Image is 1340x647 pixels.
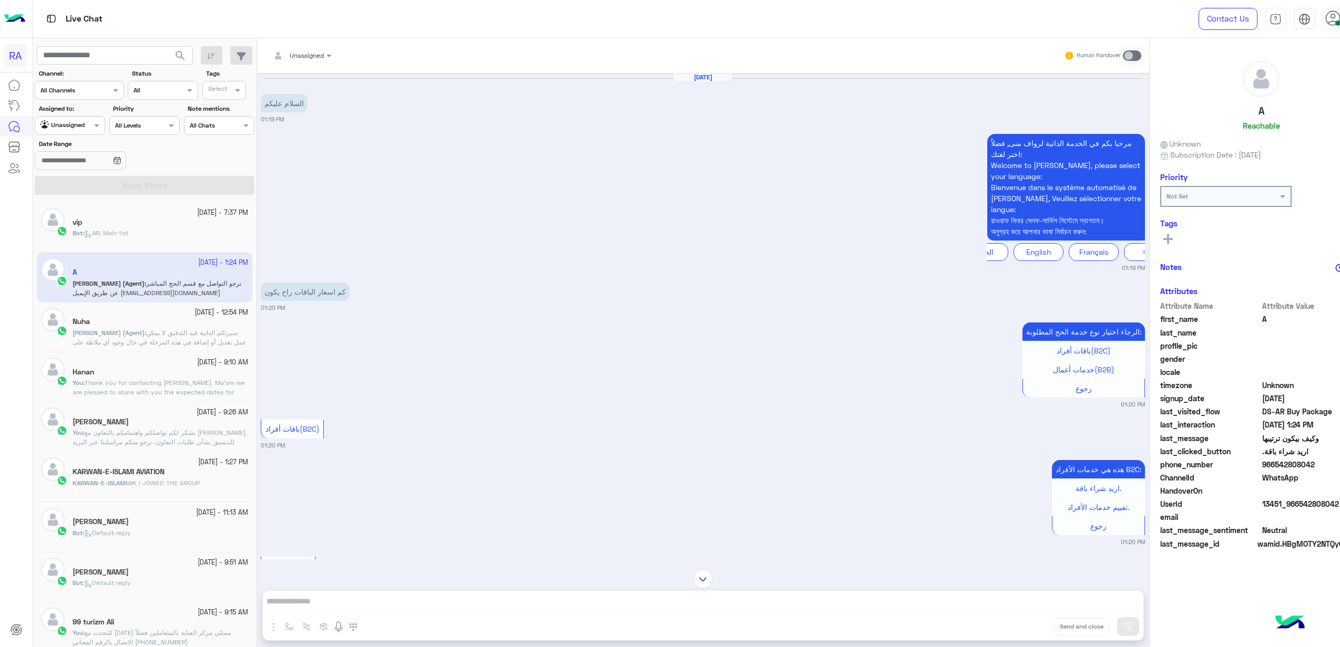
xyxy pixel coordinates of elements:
[73,329,145,337] span: [PERSON_NAME] (Agent)
[1014,243,1063,260] div: English
[73,579,84,587] b: :
[195,308,248,318] small: [DATE] - 12:54 PM
[1076,384,1092,393] span: رجوع
[39,104,104,113] label: Assigned to:
[1090,521,1107,530] span: رجوع
[261,115,284,123] small: 01:19 PM
[1124,243,1174,260] div: বাংলা
[1243,61,1279,97] img: defaultAdmin.png
[41,608,65,631] img: defaultAdmin.png
[261,441,285,450] small: 01:20 PM
[73,379,85,387] b: :
[57,576,67,586] img: WhatsApp
[73,429,83,436] span: You
[1160,419,1261,430] span: last_interaction
[1298,13,1311,25] img: tab
[196,508,248,518] small: [DATE] - 11:13 AM
[73,479,127,487] span: KARWAN-E-ISLAMI
[1160,459,1261,470] span: phone_number
[1076,484,1121,493] span: اريد شراء باقة.
[73,229,84,237] b: :
[73,579,83,587] span: Bot
[1160,138,1201,149] span: Unknown
[57,226,67,236] img: WhatsApp
[73,629,231,646] span: للتحدث مع احد ممثلي مركز العناية بالمتعاملين فضلاً الاتصال بالرقم المجاني +9668001110605
[197,408,248,418] small: [DATE] - 9:26 AM
[4,8,25,30] img: Logo
[73,568,129,577] h5: Ishaq Zai
[1160,406,1261,417] span: last_visited_flow
[73,329,146,337] b: :
[1160,538,1255,549] span: last_message_id
[73,429,85,436] b: :
[84,229,128,237] span: AR: Main list
[206,69,253,78] label: Tags
[290,51,324,59] span: Unassigned
[207,84,227,96] div: Select
[41,308,65,331] img: defaultAdmin.png
[1052,460,1145,478] p: 18/9/2025, 1:20 PM
[73,317,90,326] h5: Nuha
[1160,446,1261,457] span: last_clicked_button
[73,467,165,476] h5: KARWAN-E-ISLAMI AVIATION
[45,12,58,25] img: tab
[39,139,179,149] label: Date Range
[168,46,193,69] button: search
[41,208,65,232] img: defaultAdmin.png
[1265,8,1286,30] a: tab
[1167,192,1188,200] b: Not Set
[1053,365,1114,374] span: خدمات أعمال(B2B)
[57,425,67,436] img: WhatsApp
[1160,172,1188,182] h6: Priority
[1160,512,1261,523] span: email
[1160,525,1261,536] span: last_message_sentiment
[73,479,129,487] b: :
[1270,13,1282,25] img: tab
[1068,503,1129,512] span: تقييم خدمات الأفراد.
[73,529,84,537] b: :
[1160,380,1261,391] span: timezone
[73,529,83,537] span: Bot
[41,457,65,481] img: defaultAdmin.png
[1259,105,1264,117] h5: A
[57,625,67,636] img: WhatsApp
[1160,393,1261,404] span: signup_date
[73,379,83,387] span: You
[73,229,83,237] span: Bot
[41,508,65,531] img: defaultAdmin.png
[41,558,65,581] img: defaultAdmin.png
[4,44,27,67] div: RA
[66,12,103,26] p: Live Chat
[84,579,131,587] span: Default reply
[73,517,129,526] h5: Al Amin Al Imam
[188,104,253,113] label: Note mentions
[1160,314,1261,325] span: first_name
[1160,498,1261,509] span: UserId
[57,526,67,536] img: WhatsApp
[1121,538,1145,546] small: 01:20 PM
[113,104,178,113] label: Priority
[174,49,187,62] span: search
[694,570,712,588] img: scroll
[261,94,308,112] p: 18/9/2025, 1:19 PM
[1057,346,1111,355] span: باقات أفراد(B2C)
[197,358,248,368] small: [DATE] - 9:10 AM
[35,176,254,195] button: Apply Filters
[1122,264,1145,272] small: 01:19 PM
[129,479,200,487] span: 9K I JOINED THE GROUP
[73,379,247,547] span: Thank you for contacting Rawaf Mina. Ma’am we are pleased to share with you the expected dates fo...
[132,69,197,78] label: Status
[73,629,83,636] span: You
[1160,367,1261,378] span: locale
[265,424,320,433] span: باقات أفراد(B2C)
[1160,327,1261,338] span: last_name
[1054,618,1109,635] button: Send and close
[197,208,248,218] small: [DATE] - 7:37 PM
[73,368,94,377] h5: Hanan
[57,375,67,386] img: WhatsApp
[1160,433,1261,444] span: last_message
[1160,340,1261,351] span: profile_pic
[39,69,123,78] label: Channel:
[1243,121,1280,130] h6: Reachable
[674,74,732,81] h6: [DATE]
